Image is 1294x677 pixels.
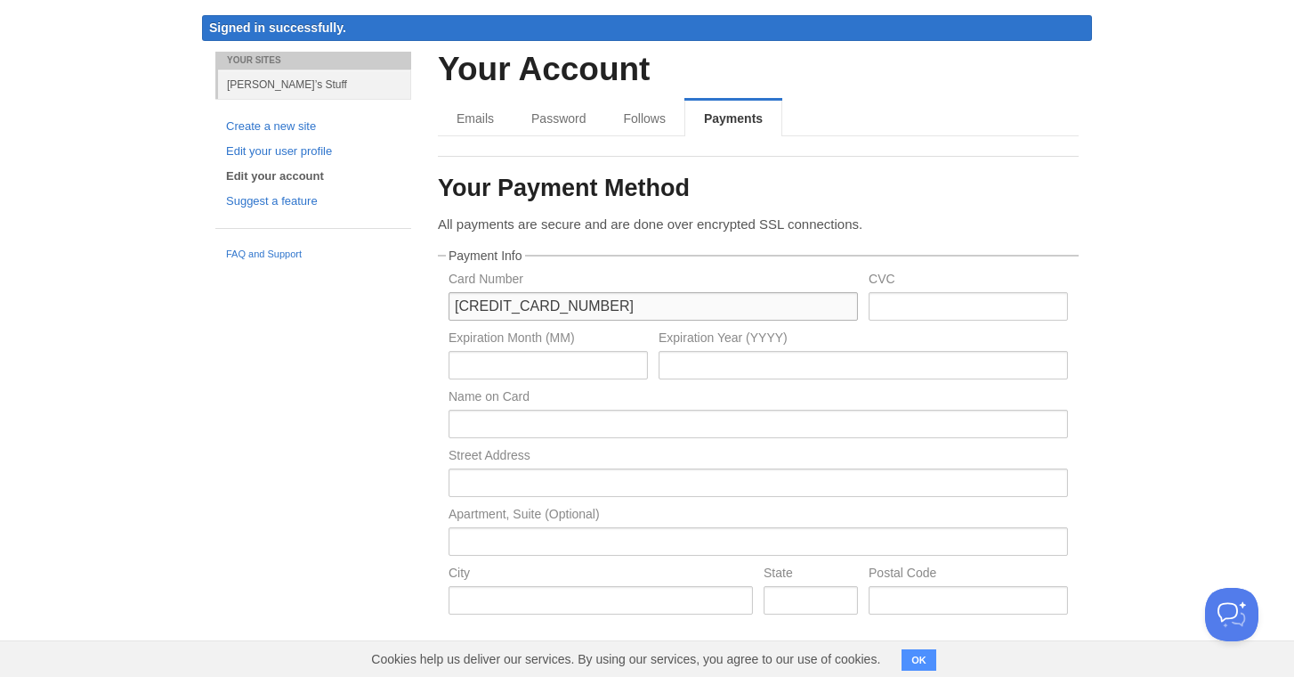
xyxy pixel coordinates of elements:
[449,273,858,290] label: Card Number
[449,567,753,583] label: City
[353,641,898,677] span: Cookies help us deliver our services. By using our services, you agree to our use of cookies.
[449,331,648,348] label: Expiration Month (MM)
[449,508,1068,525] label: Apartment, Suite (Optional)
[438,101,513,136] a: Emails
[764,567,858,583] label: State
[446,249,525,262] legend: Payment Info
[449,449,1068,466] label: Street Address
[869,273,1068,290] label: CVC
[438,215,1079,233] p: All payments are secure and are done over encrypted SSL connections.
[438,52,1079,88] h2: Your Account
[438,175,1079,202] h3: Your Payment Method
[226,118,400,136] a: Create a new site
[869,567,1068,583] label: Postal Code
[604,101,683,136] a: Follows
[449,390,1068,407] label: Name on Card
[902,649,936,671] button: OK
[659,331,1068,348] label: Expiration Year (YYYY)
[1205,588,1258,641] iframe: Help Scout Beacon - Open
[226,167,400,186] a: Edit your account
[684,101,782,136] a: Payments
[513,101,604,136] a: Password
[215,52,411,69] li: Your Sites
[226,192,400,211] a: Suggest a feature
[226,143,400,161] a: Edit your user profile
[218,69,411,99] a: [PERSON_NAME]’s Stuff
[226,247,400,263] a: FAQ and Support
[202,15,1092,41] div: Signed in successfully.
